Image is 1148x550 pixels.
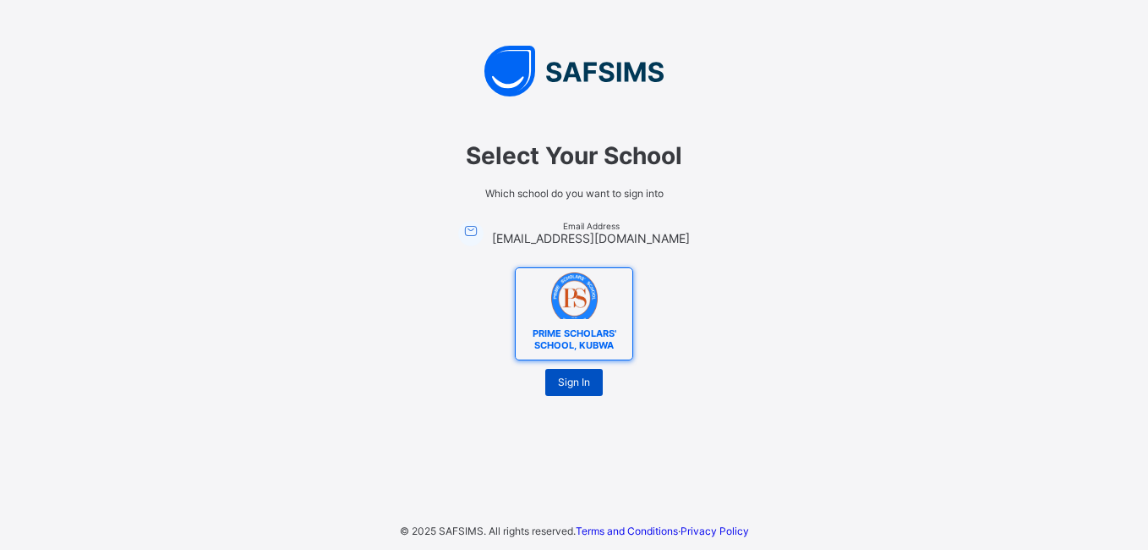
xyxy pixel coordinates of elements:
span: © 2025 SAFSIMS. All rights reserved. [400,525,576,537]
span: Sign In [558,376,590,388]
img: SAFSIMS Logo [320,46,828,96]
span: Select Your School [337,141,811,170]
span: Email Address [492,221,690,231]
span: · [576,525,749,537]
a: Terms and Conditions [576,525,678,537]
span: Which school do you want to sign into [337,187,811,200]
span: PRIME SCHOLARS' SCHOOL, KUBWA [522,323,626,355]
span: [EMAIL_ADDRESS][DOMAIN_NAME] [492,231,690,245]
a: Privacy Policy [681,525,749,537]
img: PRIME SCHOLARS' SCHOOL, KUBWA [551,272,598,319]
